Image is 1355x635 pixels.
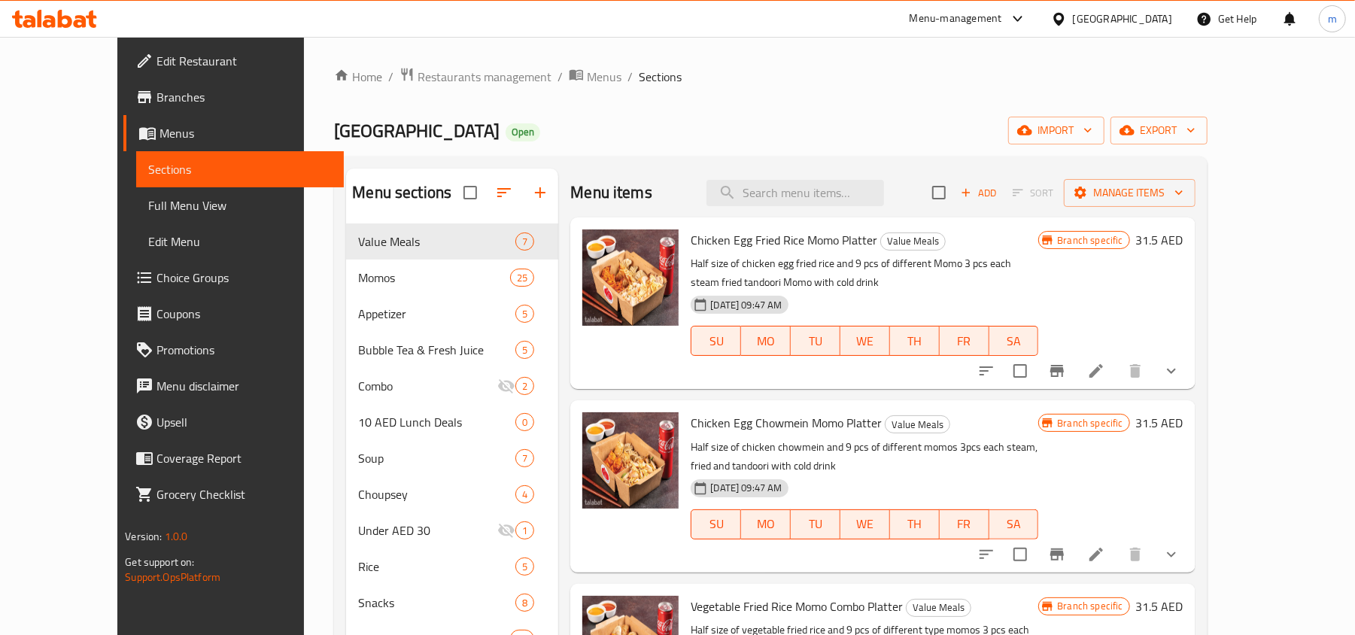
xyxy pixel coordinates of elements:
a: Coupons [123,296,344,332]
button: Manage items [1064,179,1195,207]
span: TU [797,330,834,352]
span: Branch specific [1051,599,1129,613]
span: 5 [516,343,533,357]
span: import [1020,121,1092,140]
a: Menus [123,115,344,151]
span: Select all sections [454,177,486,208]
div: items [515,521,534,539]
span: Combo [358,377,497,395]
span: TH [896,513,934,535]
span: 7 [516,451,533,466]
span: Restaurants management [418,68,551,86]
span: Select to update [1004,355,1036,387]
a: Restaurants management [400,67,551,87]
span: Momos [358,269,510,287]
span: Rice [358,558,515,576]
span: 7 [516,235,533,249]
input: search [706,180,884,206]
div: Momos25 [346,260,558,296]
a: Coverage Report [123,440,344,476]
button: TH [890,509,940,539]
svg: Inactive section [497,377,515,395]
span: 5 [516,560,533,574]
span: [GEOGRAPHIC_DATA] [334,114,500,147]
button: MO [741,509,791,539]
a: Support.OpsPlatform [125,567,220,587]
button: WE [840,509,890,539]
div: items [515,232,534,251]
svg: Show Choices [1162,545,1180,564]
span: Snacks [358,594,515,612]
div: Bubble Tea & Fresh Juice5 [346,332,558,368]
span: Edit Restaurant [156,52,332,70]
span: Full Menu View [148,196,332,214]
h2: Menu sections [352,181,451,204]
h6: 31.5 AED [1136,229,1183,251]
span: Branch specific [1051,416,1129,430]
span: 4 [516,488,533,502]
a: Menus [569,67,621,87]
span: SA [995,513,1033,535]
span: WE [846,513,884,535]
a: Upsell [123,404,344,440]
span: TH [896,330,934,352]
div: Menu-management [910,10,1002,28]
div: 10 AED Lunch Deals [358,413,515,431]
a: Sections [136,151,344,187]
span: Grocery Checklist [156,485,332,503]
div: Value Meals [906,599,971,617]
span: Value Meals [358,232,515,251]
nav: breadcrumb [334,67,1207,87]
span: Bubble Tea & Fresh Juice [358,341,515,359]
div: 10 AED Lunch Deals0 [346,404,558,440]
button: delete [1117,353,1153,389]
span: Menus [587,68,621,86]
span: Branch specific [1051,233,1129,248]
button: Branch-specific-item [1039,353,1075,389]
span: Select to update [1004,539,1036,570]
div: Appetizer5 [346,296,558,332]
span: Manage items [1076,184,1183,202]
li: / [557,68,563,86]
svg: Show Choices [1162,362,1180,380]
span: SA [995,330,1033,352]
span: FR [946,513,983,535]
a: Full Menu View [136,187,344,223]
span: Get support on: [125,552,194,572]
h2: Menu items [570,181,652,204]
button: TU [791,326,840,356]
span: Vegetable Fried Rice Momo Combo Platter [691,595,903,618]
span: 8 [516,596,533,610]
span: 0 [516,415,533,430]
p: Half size of chicken chowmein and 9 pcs of different momos 3pcs each steam, fried and tandoori wi... [691,438,1038,475]
span: Under AED 30 [358,521,497,539]
button: delete [1117,536,1153,573]
span: FR [946,330,983,352]
span: Sections [639,68,682,86]
div: items [515,594,534,612]
span: MO [747,513,785,535]
span: 1.0.0 [165,527,188,546]
a: Edit menu item [1087,362,1105,380]
button: TU [791,509,840,539]
div: Under AED 301 [346,512,558,548]
h6: 31.5 AED [1136,412,1183,433]
span: [DATE] 09:47 AM [704,481,788,495]
button: FR [940,509,989,539]
div: Snacks8 [346,585,558,621]
span: 5 [516,307,533,321]
button: Branch-specific-item [1039,536,1075,573]
button: sort-choices [968,536,1004,573]
div: items [515,341,534,359]
button: SU [691,326,741,356]
button: SU [691,509,741,539]
div: items [515,413,534,431]
a: Promotions [123,332,344,368]
a: Edit Restaurant [123,43,344,79]
span: Add [959,184,999,202]
span: Choice Groups [156,269,332,287]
